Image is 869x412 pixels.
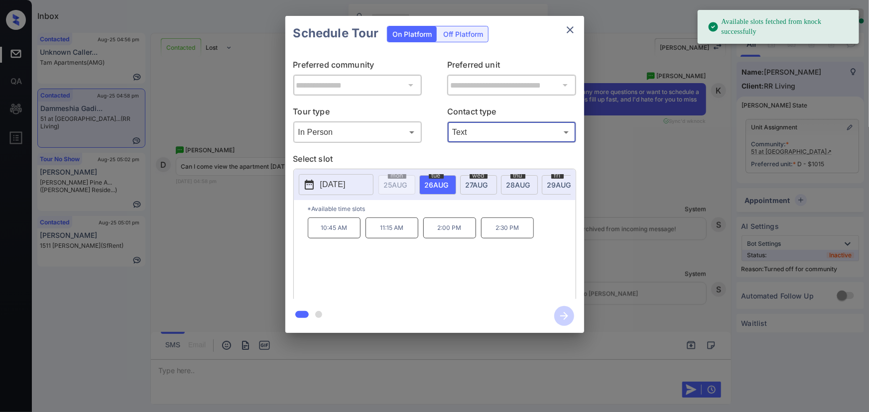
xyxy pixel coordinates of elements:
[460,175,497,195] div: date-select
[438,26,488,42] div: Off Platform
[425,181,449,189] span: 26 AUG
[560,20,580,40] button: close
[447,105,576,121] p: Contact type
[419,175,456,195] div: date-select
[299,174,373,195] button: [DATE]
[387,26,437,42] div: On Platform
[308,200,576,217] p: *Available time slots
[542,175,579,195] div: date-select
[708,13,851,41] div: Available slots fetched from knock successfully
[481,217,534,238] p: 2:30 PM
[447,59,576,75] p: Preferred unit
[551,173,564,179] span: fri
[466,181,488,189] span: 27 AUG
[285,16,387,51] h2: Schedule Tour
[293,105,422,121] p: Tour type
[547,181,571,189] span: 29 AUG
[510,173,525,179] span: thu
[548,303,580,329] button: btn-next
[470,173,488,179] span: wed
[296,124,420,140] div: In Person
[506,181,530,189] span: 28 AUG
[293,153,576,169] p: Select slot
[450,124,574,140] div: Text
[423,217,476,238] p: 2:00 PM
[308,217,361,238] p: 10:45 AM
[366,217,418,238] p: 11:15 AM
[293,59,422,75] p: Preferred community
[429,173,444,179] span: tue
[320,179,346,191] p: [DATE]
[501,175,538,195] div: date-select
